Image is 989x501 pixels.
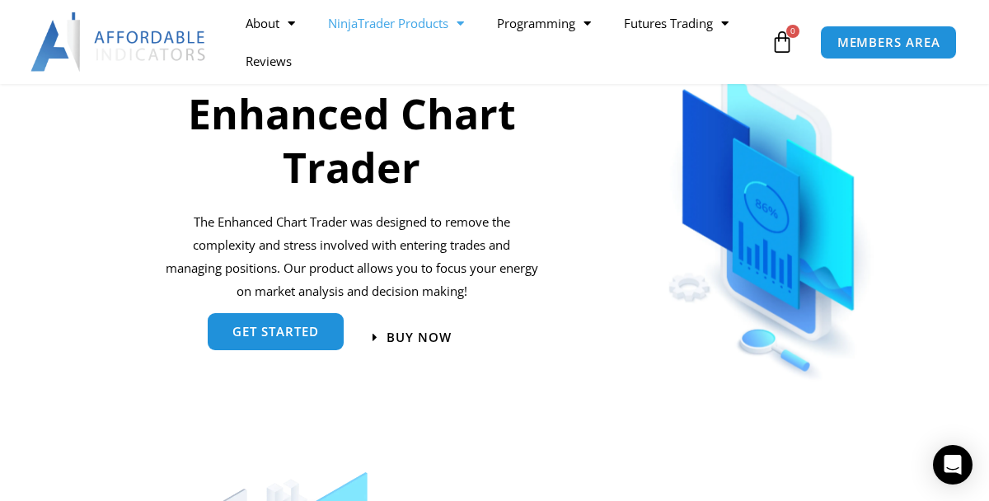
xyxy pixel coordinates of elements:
span: MEMBERS AREA [837,36,940,49]
a: NinjaTrader Products [312,4,480,42]
img: ChartTrader | Affordable Indicators – NinjaTrader [621,30,920,386]
div: Open Intercom Messenger [933,445,973,485]
span: Buy now [387,331,452,344]
nav: Menu [229,4,767,80]
a: Programming [480,4,607,42]
a: Futures Trading [607,4,745,42]
h2: Enhanced Chart Trader [165,87,539,194]
a: Buy now [373,331,452,344]
span: get started [232,325,319,338]
img: LogoAI | Affordable Indicators – NinjaTrader [30,12,208,72]
span: 0 [786,25,799,38]
a: Reviews [229,42,308,80]
p: The Enhanced Chart Trader was designed to remove the complexity and stress involved with entering... [165,211,539,302]
a: get started [208,313,344,350]
a: About [229,4,312,42]
a: 0 [746,18,818,66]
a: MEMBERS AREA [820,26,958,59]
